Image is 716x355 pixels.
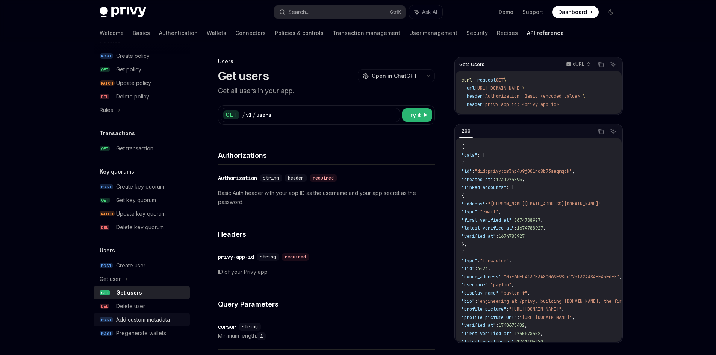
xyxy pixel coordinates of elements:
p: ID of your Privy app. [218,267,435,276]
span: POST [100,263,113,269]
button: Copy the contents from the code block [596,60,606,69]
span: : [ [477,152,485,158]
span: POST [100,184,113,190]
span: "profile_picture_url" [462,314,517,320]
button: cURL [562,58,594,71]
div: / [253,111,256,119]
div: Search... [288,8,309,17]
span: PATCH [100,80,115,86]
a: POSTCreate policy [94,49,190,63]
a: GETGet policy [94,63,190,76]
a: PATCHUpdate policy [94,76,190,90]
span: Gets Users [459,62,484,68]
h5: Key quorums [100,167,134,176]
span: Ask AI [422,8,437,16]
a: POSTAdd custom metadata [94,313,190,326]
span: "[URL][DOMAIN_NAME]" [509,306,562,312]
a: Transaction management [333,24,400,42]
div: Add custom metadata [116,315,170,324]
div: Get key quorum [116,196,156,205]
span: POST [100,331,113,336]
span: "first_verified_at" [462,217,512,223]
div: cursor [218,323,236,331]
span: \ [583,93,585,99]
span: [URL][DOMAIN_NAME] [475,85,522,91]
span: DEL [100,225,109,230]
div: Create policy [116,51,150,60]
span: , [572,168,575,174]
span: string [260,254,276,260]
span: "latest_verified_at" [462,225,514,231]
h1: Get users [218,69,269,83]
span: --header [462,101,483,107]
span: "owner_address" [462,274,501,280]
a: GETGet transaction [94,142,190,155]
h5: Users [100,246,115,255]
span: header [288,175,304,181]
span: { [462,144,464,150]
span: , [562,306,564,312]
div: Update policy [116,79,151,88]
span: : [501,274,504,280]
a: POSTCreate key quorum [94,180,190,193]
span: 1740678402 [514,331,540,337]
span: : [472,168,475,174]
span: 1674788927 [517,225,543,231]
span: "display_name" [462,290,498,296]
span: DEL [100,94,109,100]
span: "email" [480,209,498,215]
span: , [488,266,490,272]
span: : [477,209,480,215]
p: Basic Auth header with your app ID as the username and your app secret as the password. [218,189,435,207]
span: 'Authorization: Basic <encoded-value>' [483,93,583,99]
span: "payton ↑" [501,290,527,296]
span: : [496,322,498,328]
span: 1741194370 [517,339,543,345]
span: --url [462,85,475,91]
div: Create key quorum [116,182,164,191]
span: "profile_picture" [462,306,506,312]
span: : [477,258,480,264]
button: Ask AI [608,60,618,69]
span: : [514,339,517,345]
span: Ctrl K [390,9,401,15]
span: curl [462,77,472,83]
span: { [462,160,464,166]
span: : [498,290,501,296]
a: Dashboard [552,6,599,18]
div: v1 [246,111,252,119]
span: "latest_verified_at" [462,339,514,345]
span: : [ [506,184,514,190]
span: : [475,266,477,272]
span: "0xE6bFb4137F3A8C069F98cc775f324A84FE45FdFF" [504,274,619,280]
span: , [619,274,622,280]
span: 4423 [477,266,488,272]
span: "[URL][DOMAIN_NAME]" [519,314,572,320]
span: "type" [462,258,477,264]
span: "[PERSON_NAME][EMAIL_ADDRESS][DOMAIN_NAME]" [488,201,601,207]
span: 1740678402 [498,322,525,328]
p: cURL [573,61,584,67]
span: GET [100,67,110,73]
a: Welcome [100,24,124,42]
span: POST [100,53,113,59]
a: Wallets [207,24,226,42]
span: "first_verified_at" [462,331,512,337]
div: Get user [100,275,121,284]
span: , [540,217,543,223]
span: \ [522,85,525,91]
span: : [506,306,509,312]
a: Security [466,24,488,42]
a: PATCHUpdate key quorum [94,207,190,221]
div: required [310,174,337,182]
a: API reference [527,24,564,42]
span: "id" [462,168,472,174]
div: Get policy [116,65,141,74]
span: "verified_at" [462,322,496,328]
span: "username" [462,282,488,288]
a: Authentication [159,24,198,42]
span: "created_at" [462,177,493,183]
a: Connectors [235,24,266,42]
span: "linked_accounts" [462,184,506,190]
span: { [462,249,464,255]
